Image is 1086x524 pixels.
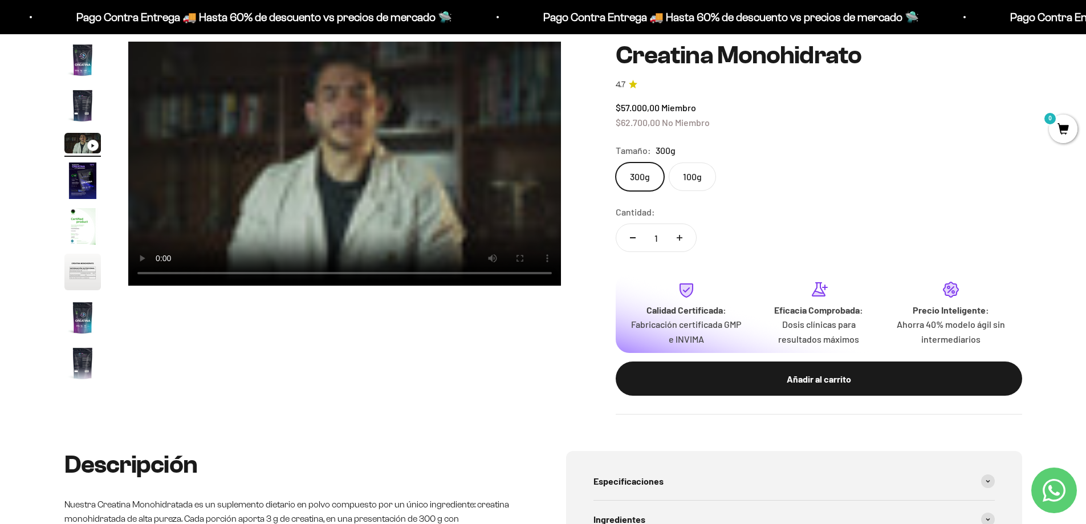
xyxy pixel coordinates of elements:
button: Ir al artículo 5 [64,208,101,248]
img: Creatina Monohidrato [64,208,101,245]
button: Añadir al carrito [616,361,1022,396]
mark: 0 [1043,112,1057,125]
div: Un mejor precio [14,145,236,165]
label: Cantidad: [616,205,655,220]
span: 300g [656,143,676,158]
div: Añadir al carrito [638,372,999,387]
img: Creatina Monohidrato [64,254,101,290]
img: Creatina Monohidrato [64,163,101,199]
h1: Creatina Monohidrato [616,42,1022,69]
video: Creatina Monohidrato [128,42,561,286]
legend: Tamaño: [616,143,651,158]
span: $57.000,00 [616,102,660,113]
button: Ir al artículo 1 [64,42,101,82]
summary: Especificaciones [593,462,995,500]
span: Enviar [186,171,235,190]
div: Un video del producto [14,123,236,143]
strong: Eficacia Comprobada: [774,304,863,315]
p: Dosis clínicas para resultados máximos [762,317,876,346]
p: Pago Contra Entrega 🚚 Hasta 60% de descuento vs precios de mercado 🛸 [247,8,623,26]
button: Enviar [185,171,236,190]
button: Ir al artículo 7 [64,299,101,339]
a: 0 [1049,124,1077,136]
button: Reducir cantidad [616,224,649,251]
button: Ir al artículo 6 [64,254,101,294]
span: 4.7 [616,79,625,91]
p: ¿Qué te haría sentir más seguro de comprar este producto? [14,18,236,44]
span: Miembro [661,102,696,113]
button: Ir al artículo 4 [64,163,101,202]
span: No Miembro [662,117,710,128]
strong: Calidad Certificada: [646,304,726,315]
div: Una promoción especial [14,100,236,120]
div: Más información sobre los ingredientes [14,54,236,74]
button: Ir al artículo 2 [64,87,101,127]
img: Creatina Monohidrato [64,345,101,381]
p: Fabricación certificada GMP e INVIMA [629,317,743,346]
img: Creatina Monohidrato [64,42,101,78]
button: Ir al artículo 8 [64,345,101,385]
p: Ahorra 40% modelo ágil sin intermediarios [894,317,1008,346]
h2: Descripción [64,451,520,478]
button: Ir al artículo 3 [64,133,101,157]
a: 4.74.7 de 5.0 estrellas [616,79,1022,91]
img: Creatina Monohidrato [64,87,101,124]
span: Especificaciones [593,474,664,489]
strong: Precio Inteligente: [913,304,989,315]
img: Creatina Monohidrato [64,299,101,336]
span: $62.700,00 [616,117,660,128]
div: Reseñas de otros clientes [14,77,236,97]
button: Aumentar cantidad [663,224,696,251]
